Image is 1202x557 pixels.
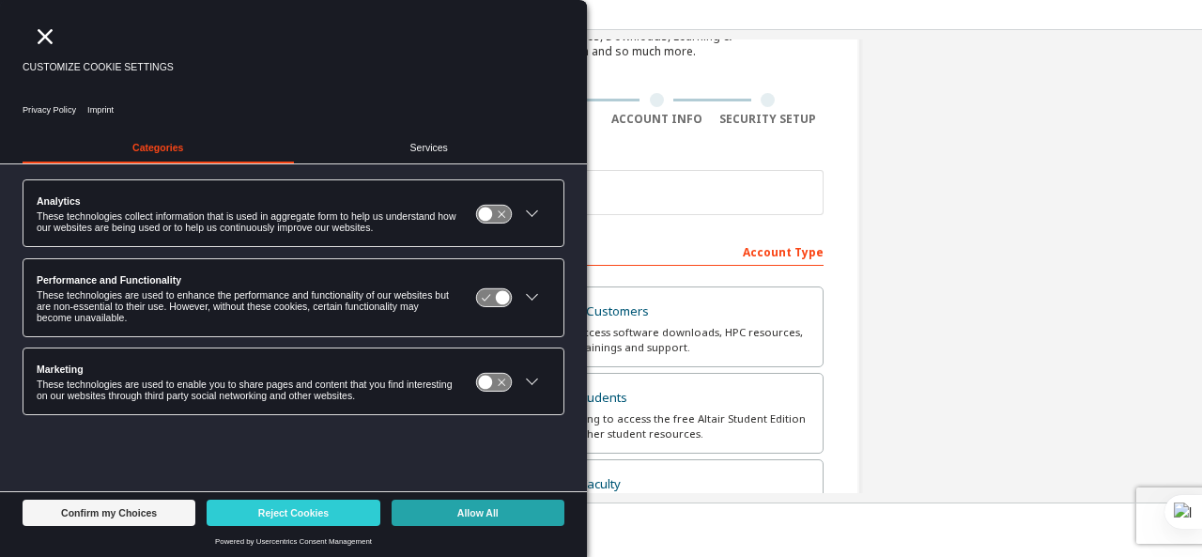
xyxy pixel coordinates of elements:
[391,411,811,441] div: For currently enrolled students looking to access the free Altair Student Edition bundle and all ...
[713,112,824,127] div: Security Setup
[391,385,811,411] div: Students
[391,325,811,355] div: For existing customers looking to access software downloads, HPC resources, community, trainings ...
[601,112,713,127] div: Account Info
[391,299,811,325] div: Altair Customers
[391,472,811,498] div: Faculty
[378,236,824,266] div: Account Type
[470,29,732,59] div: For Free Trials, Licenses, Downloads, Learning & Documentation and so much more.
